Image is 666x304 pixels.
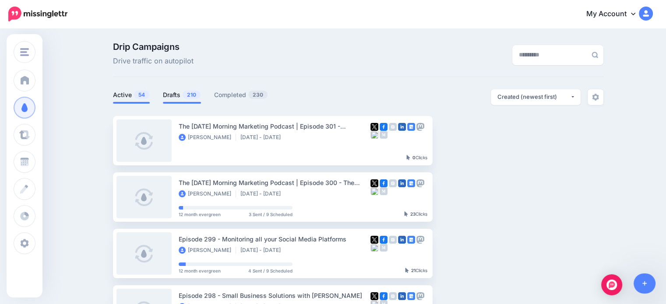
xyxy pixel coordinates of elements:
[20,48,29,56] img: menu.png
[410,211,416,217] b: 23
[405,268,409,273] img: pointer-grey-darker.png
[398,123,406,131] img: linkedin-square.png
[389,292,397,300] img: instagram-grey-square.png
[592,52,598,58] img: search-grey-6.png
[179,190,236,197] li: [PERSON_NAME]
[179,134,236,141] li: [PERSON_NAME]
[113,42,194,51] span: Drip Campaigns
[416,123,424,131] img: mastodon-grey-square.png
[406,155,427,161] div: Clicks
[407,236,415,244] img: google_business-square.png
[370,292,378,300] img: twitter-square.png
[113,56,194,67] span: Drive traffic on autopilot
[416,292,424,300] img: mastodon-grey-square.png
[240,247,285,254] li: [DATE] - [DATE]
[179,178,370,188] div: The [DATE] Morning Marketing Podcast | Episode 300 - The Future of Marketing for Small Businesses
[248,269,292,273] span: 4 Sent / 9 Scheduled
[389,236,397,244] img: instagram-grey-square.png
[370,131,378,139] img: bluesky-grey-square.png
[497,93,570,101] div: Created (newest first)
[592,94,599,101] img: settings-grey.png
[370,123,378,131] img: twitter-square.png
[179,121,370,131] div: The [DATE] Morning Marketing Podcast | Episode 301 - Accessible Marketing with [PERSON_NAME]
[179,269,221,273] span: 12 month evergreen
[240,190,285,197] li: [DATE] - [DATE]
[248,91,268,99] span: 230
[412,155,416,160] b: 0
[380,187,388,195] img: medium-grey-square.png
[179,247,236,254] li: [PERSON_NAME]
[407,292,415,300] img: google_business-square.png
[578,3,653,25] a: My Account
[404,211,408,217] img: pointer-grey-darker.png
[407,179,415,187] img: google_business-square.png
[380,292,388,300] img: facebook-square.png
[406,155,410,160] img: pointer-grey-darker.png
[183,91,201,99] span: 210
[179,290,370,301] div: Episode 298 - Small Business Solutions with [PERSON_NAME]
[370,179,378,187] img: twitter-square.png
[407,123,415,131] img: google_business-square.png
[380,244,388,252] img: medium-grey-square.png
[601,274,622,295] div: Open Intercom Messenger
[404,212,427,217] div: Clicks
[398,179,406,187] img: linkedin-square.png
[249,212,292,217] span: 3 Sent / 9 Scheduled
[398,236,406,244] img: linkedin-square.png
[411,268,416,273] b: 21
[8,7,67,21] img: Missinglettr
[416,179,424,187] img: mastodon-grey-square.png
[380,236,388,244] img: facebook-square.png
[179,234,370,244] div: Episode 299 - Monitoring all your Social Media Platforms
[398,292,406,300] img: linkedin-square.png
[214,90,268,100] a: Completed230
[389,179,397,187] img: instagram-grey-square.png
[380,179,388,187] img: facebook-square.png
[134,91,149,99] span: 54
[416,236,424,244] img: mastodon-grey-square.png
[370,244,378,252] img: bluesky-grey-square.png
[405,268,427,273] div: Clicks
[179,212,221,217] span: 12 month evergreen
[163,90,201,100] a: Drafts210
[113,90,150,100] a: Active54
[380,123,388,131] img: facebook-square.png
[491,89,581,105] button: Created (newest first)
[389,123,397,131] img: instagram-grey-square.png
[240,134,285,141] li: [DATE] - [DATE]
[380,131,388,139] img: medium-grey-square.png
[370,187,378,195] img: bluesky-grey-square.png
[370,236,378,244] img: twitter-square.png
